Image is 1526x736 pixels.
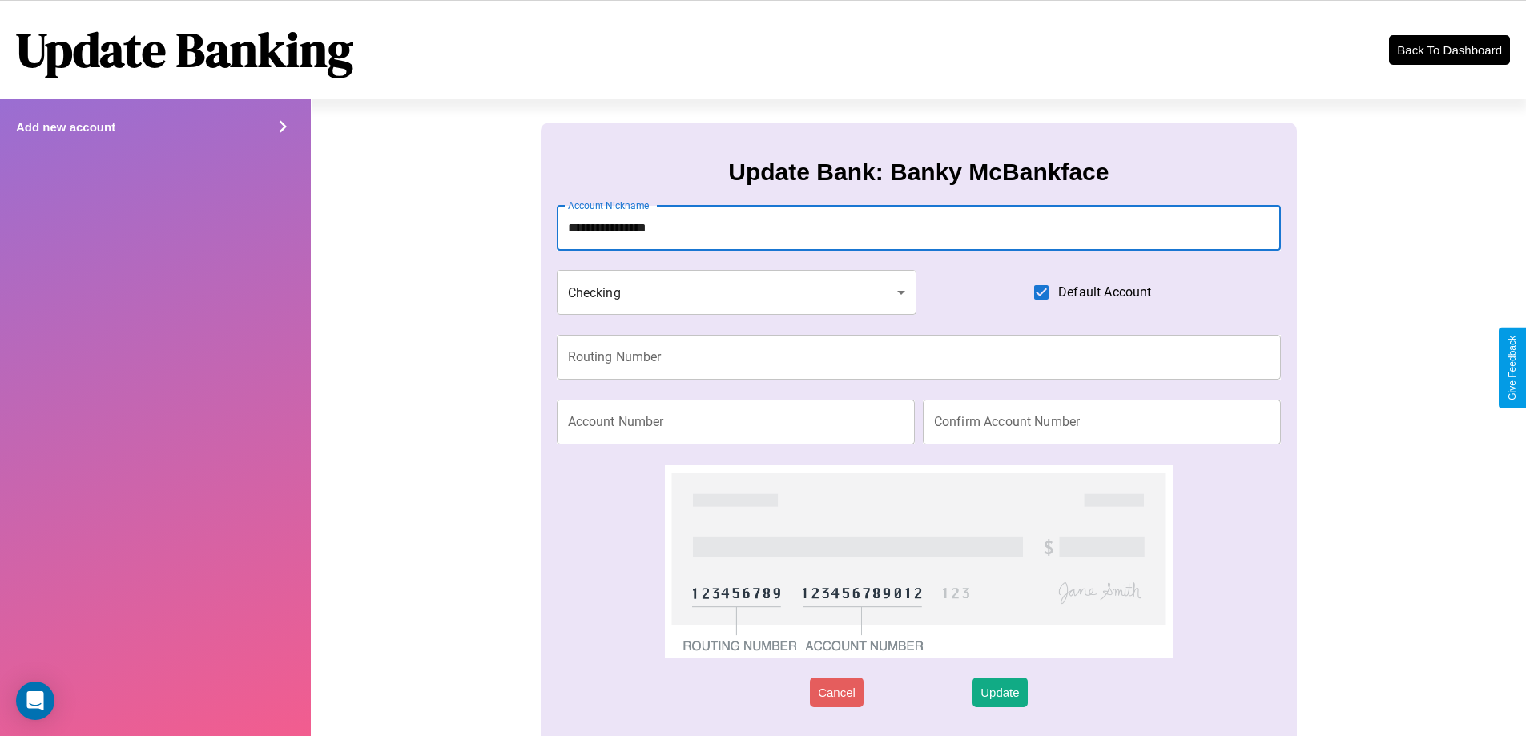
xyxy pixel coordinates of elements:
h3: Update Bank: Banky McBankface [728,159,1109,186]
div: Give Feedback [1507,336,1518,400]
img: check [665,465,1172,658]
h4: Add new account [16,120,115,134]
button: Update [972,678,1027,707]
h1: Update Banking [16,17,353,82]
button: Back To Dashboard [1389,35,1510,65]
span: Default Account [1058,283,1151,302]
div: Open Intercom Messenger [16,682,54,720]
label: Account Nickname [568,199,650,212]
button: Cancel [810,678,864,707]
div: Checking [557,270,917,315]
